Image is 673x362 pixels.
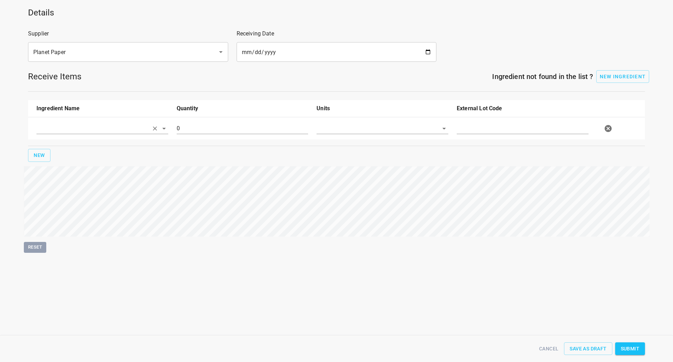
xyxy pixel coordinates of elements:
button: Clear [150,124,160,133]
span: Reset [27,243,43,251]
span: Save as Draft [570,344,606,353]
button: Reset [24,242,46,253]
h5: Receive Items [28,71,81,82]
p: Ingredient Name [36,104,168,113]
span: New Ingredient [600,74,646,79]
button: Submit [615,342,645,355]
button: Cancel [536,342,561,355]
button: New [28,149,50,162]
button: Open [159,124,169,133]
button: Open [216,47,226,57]
span: New [34,151,45,160]
button: add [596,70,650,83]
button: Open [439,124,449,133]
span: Cancel [539,344,558,353]
p: External Lot Code [457,104,589,113]
p: Receiving Date [237,29,437,38]
h6: Ingredient not found in the list ? [81,71,593,82]
p: Quantity [177,104,308,113]
p: Supplier [28,29,228,38]
h5: Details [28,7,645,18]
p: Units [317,104,448,113]
button: Save as Draft [564,342,612,355]
span: Submit [621,344,639,353]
